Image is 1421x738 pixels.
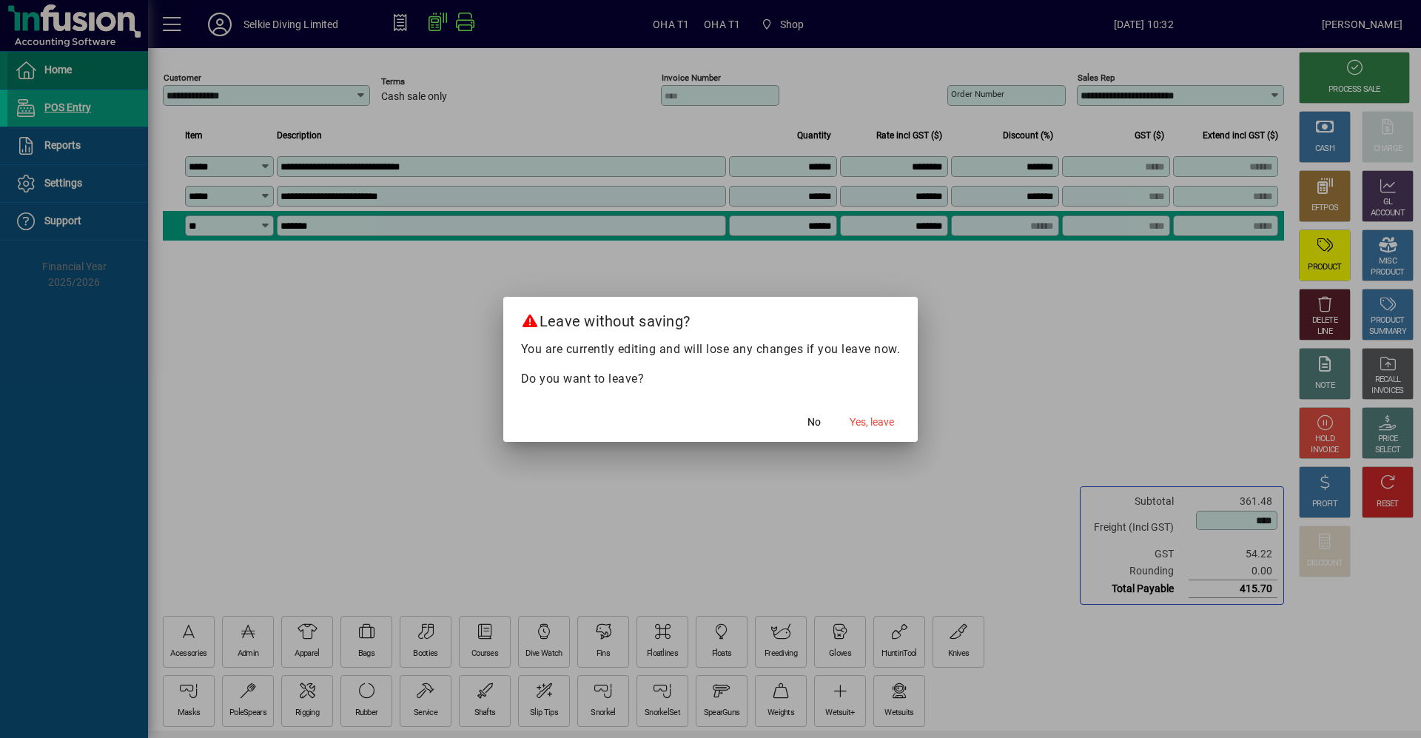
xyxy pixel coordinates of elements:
[521,370,901,388] p: Do you want to leave?
[521,341,901,358] p: You are currently editing and will lose any changes if you leave now.
[790,409,838,436] button: No
[807,415,821,430] span: No
[844,409,900,436] button: Yes, leave
[850,415,894,430] span: Yes, leave
[503,297,918,340] h2: Leave without saving?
